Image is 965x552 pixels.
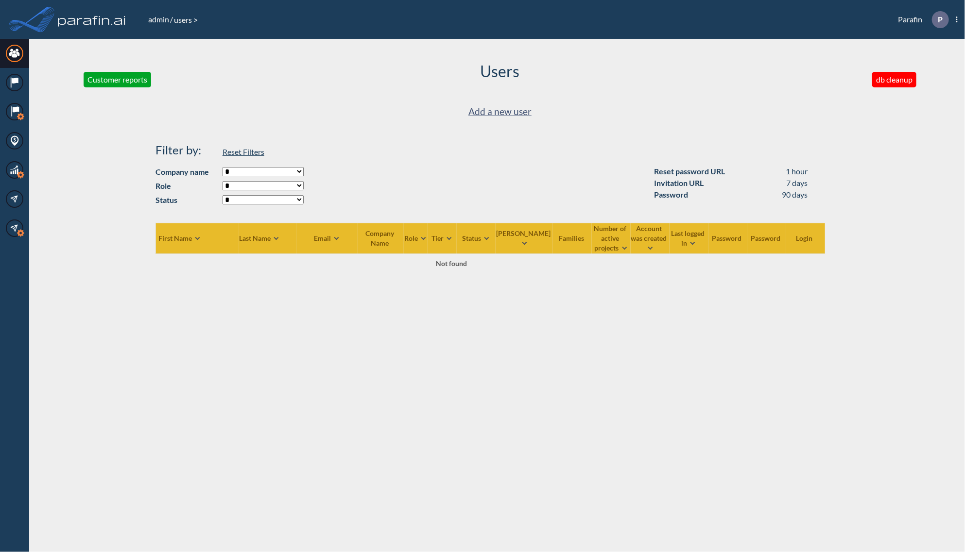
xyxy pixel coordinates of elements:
[147,15,170,24] a: admin
[147,14,173,25] li: /
[708,223,747,253] th: Password
[56,10,128,29] img: logo
[747,223,786,253] th: Password
[173,15,199,24] span: users >
[670,223,708,253] th: Last logged in
[481,62,520,81] h2: Users
[787,177,808,189] div: 7 days
[223,147,264,156] span: Reset Filters
[297,223,358,253] th: Email
[654,166,725,177] div: Reset password URL
[358,223,404,253] th: Company Name
[156,253,747,273] td: Not found
[404,223,428,253] th: Role
[155,143,218,157] h4: Filter by:
[496,223,553,253] th: [PERSON_NAME]
[786,166,808,177] div: 1 hour
[782,189,808,201] div: 90 days
[872,72,916,87] button: db cleanup
[239,223,297,253] th: Last Name
[654,177,704,189] div: Invitation URL
[428,223,457,253] th: Tier
[155,194,218,206] strong: Status
[938,15,943,24] p: P
[84,72,151,87] button: Customer reports
[592,223,631,253] th: Number of active projects
[156,223,239,253] th: First Name
[457,223,496,253] th: Status
[468,104,532,120] a: Add a new user
[631,223,670,253] th: Account was created
[155,166,218,178] strong: Company name
[786,223,825,253] th: Login
[654,189,688,201] div: Password
[553,223,592,253] th: Families
[883,11,958,28] div: Parafin
[155,180,218,192] strong: Role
